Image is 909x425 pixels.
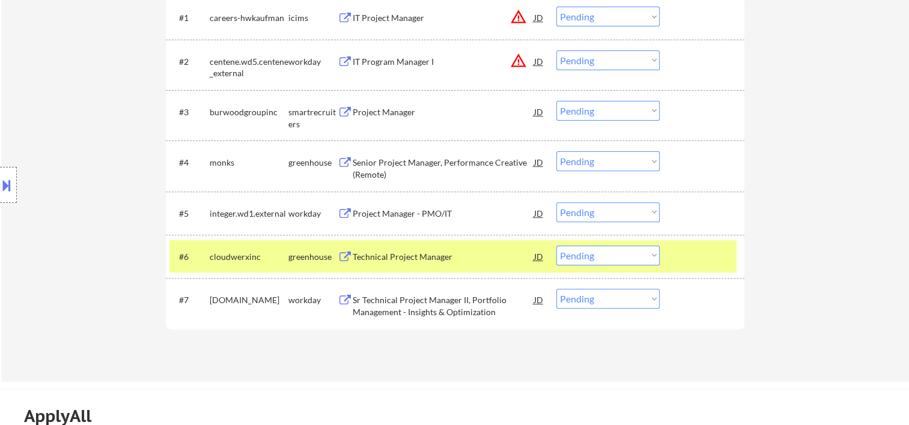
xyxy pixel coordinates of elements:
[533,289,545,310] div: JD
[179,294,200,306] div: #7
[353,208,534,220] div: Project Manager - PMO/IT
[210,56,288,79] div: centene.wd5.centene_external
[210,208,288,220] div: integer.wd1.external
[353,157,534,180] div: Senior Project Manager, Performance Creative (Remote)
[210,157,288,169] div: monks
[179,12,200,24] div: #1
[210,12,288,24] div: careers-hwkaufman
[288,157,338,169] div: greenhouse
[210,251,288,263] div: cloudwerxinc
[353,106,534,118] div: Project Manager
[288,106,338,130] div: smartrecruiters
[353,12,534,24] div: IT Project Manager
[210,294,288,306] div: [DOMAIN_NAME]
[533,101,545,122] div: JD
[210,106,288,118] div: burwoodgroupinc
[533,202,545,224] div: JD
[353,251,534,263] div: Technical Project Manager
[288,294,338,306] div: workday
[288,208,338,220] div: workday
[533,7,545,28] div: JD
[510,52,527,69] button: warning_amber
[179,56,200,68] div: #2
[353,294,534,318] div: Sr Technical Project Manager II, Portfolio Management - Insights & Optimization
[353,56,534,68] div: IT Program Manager I
[533,151,545,173] div: JD
[288,56,338,68] div: workday
[533,50,545,72] div: JD
[288,12,338,24] div: icims
[533,246,545,267] div: JD
[288,251,338,263] div: greenhouse
[510,8,527,25] button: warning_amber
